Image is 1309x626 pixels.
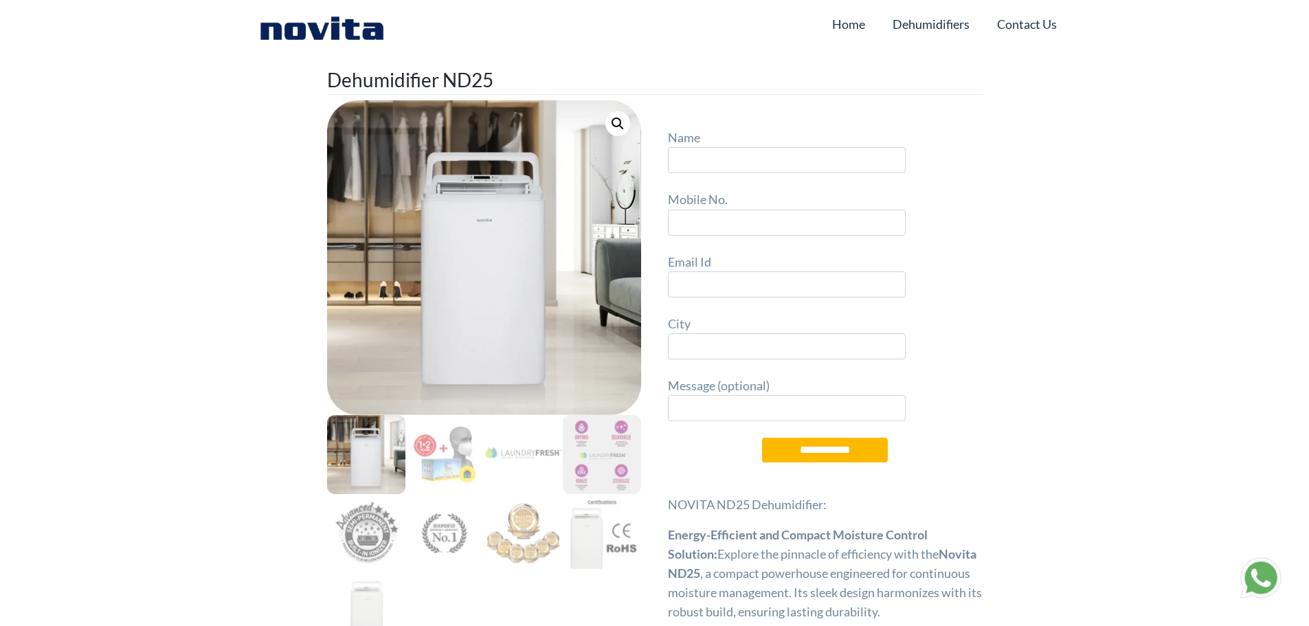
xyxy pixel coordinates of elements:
[668,128,983,483] form: Contact form
[405,494,484,572] img: 08-number1-air-dehumidifier_2000x-100x100.webp
[668,147,906,173] input: Name
[563,415,641,493] img: 06-mailer2016-laundryfresh_2000x-100x100.webp
[668,210,906,236] input: Mobile No.
[893,11,970,37] a: Dehumidifiers
[327,65,983,95] h1: Dehumidifier ND25
[997,11,1057,37] a: Contact Us
[668,395,906,421] input: Message (optional)
[484,494,562,572] img: air_029193c1-7173-482a-8425-b7b2be4b3f84_2000x-100x100.webp
[405,415,484,493] img: warranty-mask_2000x-100x100.webp
[668,314,906,359] label: City
[327,415,405,493] img: Dehumidifier-ND25-main_2000x-100x100.webp
[668,333,906,359] input: City
[668,376,906,421] label: Message (optional)
[605,111,630,136] a: 🔍
[668,271,906,298] input: Email Id
[641,100,956,415] img: warranty-mask_2000x
[668,190,906,235] label: Mobile No.
[668,527,928,561] strong: Energy-Efficient and Compact Moisture Control Solution:
[668,128,906,173] label: Name
[832,11,865,37] a: Home
[327,494,405,572] img: 07-nd838-advanced-semi-permanent-built-in-ionizer20_2000x-100x100.webp
[563,494,641,572] img: ND25-2-100x100.jpg
[668,525,983,621] p: Explore the pinnacle of efficiency with the , a compact powerhouse engineered for continuous mois...
[668,495,983,514] p: NOVITA ND25 Dehumidifier:
[253,14,391,41] img: Novita
[484,415,562,493] img: 04-laundry-fresh_fe8b3172-094f-45c2-9779-d1306839f9d2_2000x-100x100.webp
[668,252,906,298] label: Email Id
